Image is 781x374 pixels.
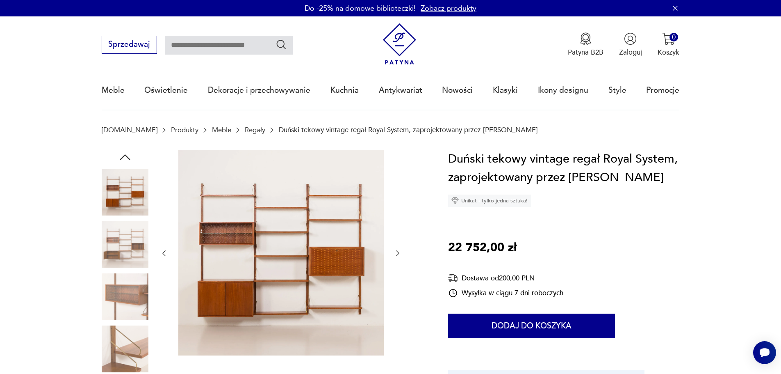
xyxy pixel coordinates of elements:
[493,71,518,109] a: Klasyki
[538,71,588,109] a: Ikony designu
[212,126,231,134] a: Meble
[579,32,592,45] img: Ikona medalu
[448,288,563,298] div: Wysyłka w ciągu 7 dni roboczych
[448,239,517,257] p: 22 752,00 zł
[379,71,422,109] a: Antykwariat
[144,71,188,109] a: Oświetlenie
[448,150,679,187] h1: Duński tekowy vintage regał Royal System, zaprojektowany przez [PERSON_NAME]
[608,71,626,109] a: Style
[279,126,538,134] p: Duński tekowy vintage regał Royal System, zaprojektowany przez [PERSON_NAME]
[448,195,531,207] div: Unikat - tylko jedna sztuka!
[178,150,384,356] img: Zdjęcie produktu Duński tekowy vintage regał Royal System, zaprojektowany przez Poula Cadoviusa
[421,3,476,14] a: Zobacz produkty
[624,32,637,45] img: Ikonka użytkownika
[102,221,148,268] img: Zdjęcie produktu Duński tekowy vintage regał Royal System, zaprojektowany przez Poula Cadoviusa
[646,71,679,109] a: Promocje
[753,341,776,364] iframe: Smartsupp widget button
[102,326,148,372] img: Zdjęcie produktu Duński tekowy vintage regał Royal System, zaprojektowany przez Poula Cadoviusa
[330,71,359,109] a: Kuchnia
[619,32,642,57] button: Zaloguj
[171,126,198,134] a: Produkty
[102,71,125,109] a: Meble
[658,32,679,57] button: 0Koszyk
[568,32,603,57] a: Ikona medaluPatyna B2B
[451,197,459,204] img: Ikona diamentu
[305,3,416,14] p: Do -25% na domowe biblioteczki!
[102,126,157,134] a: [DOMAIN_NAME]
[568,32,603,57] button: Patyna B2B
[208,71,310,109] a: Dekoracje i przechowywanie
[662,32,675,45] img: Ikona koszyka
[102,42,157,48] a: Sprzedawaj
[619,48,642,57] p: Zaloguj
[448,273,563,283] div: Dostawa od 200,00 PLN
[448,314,615,338] button: Dodaj do koszyka
[669,33,678,41] div: 0
[102,169,148,216] img: Zdjęcie produktu Duński tekowy vintage regał Royal System, zaprojektowany przez Poula Cadoviusa
[379,23,420,65] img: Patyna - sklep z meblami i dekoracjami vintage
[245,126,265,134] a: Regały
[658,48,679,57] p: Koszyk
[102,36,157,54] button: Sprzedawaj
[276,39,287,50] button: Szukaj
[102,273,148,320] img: Zdjęcie produktu Duński tekowy vintage regał Royal System, zaprojektowany przez Poula Cadoviusa
[448,273,458,283] img: Ikona dostawy
[568,48,603,57] p: Patyna B2B
[442,71,473,109] a: Nowości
